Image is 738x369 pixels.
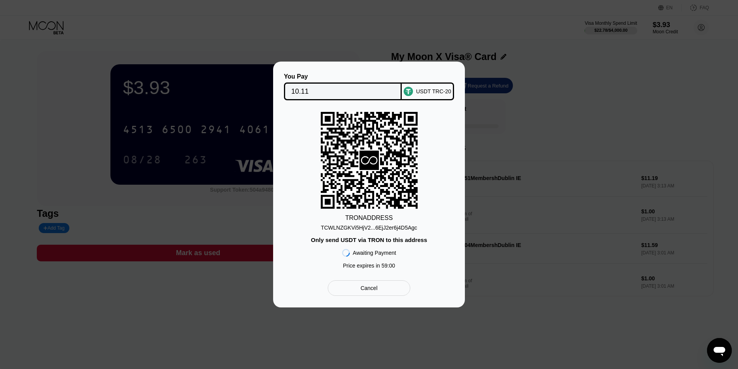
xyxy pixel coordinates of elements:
div: Awaiting Payment [353,250,396,256]
div: Only send USDT via TRON to this address [311,237,427,243]
div: You Pay [284,73,402,80]
div: TRON ADDRESS [345,215,393,221]
div: Cancel [328,280,410,296]
div: You PayUSDT TRC-20 [285,73,453,100]
div: Price expires in [343,263,395,269]
div: Cancel [361,285,378,292]
iframe: Button to launch messaging window, conversation in progress [707,338,732,363]
div: TCWLNZGKVi5HjV2...6EjJ2er6j4D5Agc [321,221,417,231]
div: USDT TRC-20 [416,88,451,94]
span: 59 : 00 [382,263,395,269]
div: TCWLNZGKVi5HjV2...6EjJ2er6j4D5Agc [321,225,417,231]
